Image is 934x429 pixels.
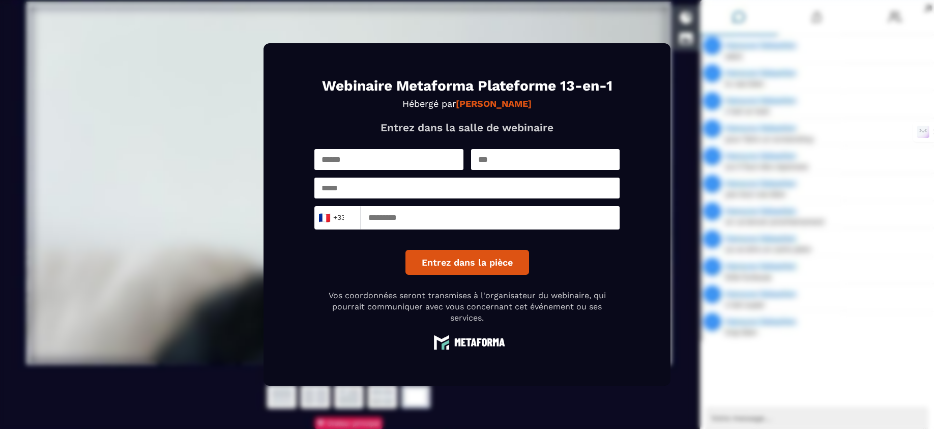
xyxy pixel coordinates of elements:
h1: Webinaire Metaforma Plateforme 13-en-1 [314,79,620,93]
strong: [PERSON_NAME] [456,98,532,109]
button: Entrez dans la pièce [405,250,529,275]
p: Entrez dans la salle de webinaire [314,121,620,134]
span: +33 [321,211,342,225]
input: Search for option [344,210,352,225]
div: Search for option [314,206,361,230]
p: Vos coordonnées seront transmises à l'organisateur du webinaire, qui pourrait communiquer avec vo... [314,290,620,324]
p: Hébergé par [314,98,620,109]
span: 🇫🇷 [318,211,331,225]
img: logo [429,334,505,350]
